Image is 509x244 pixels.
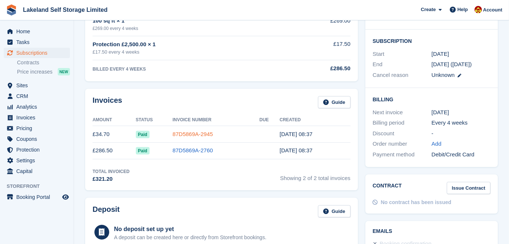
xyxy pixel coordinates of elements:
span: Price increases [17,68,53,75]
div: 100 sq ft × 1 [93,17,288,25]
a: Add [432,140,442,148]
a: 87D5869A-2760 [173,147,213,153]
span: [DATE] ([DATE]) [432,61,472,67]
h2: Invoices [93,96,122,108]
span: Unknown [432,72,455,78]
a: menu [4,123,70,133]
span: Showing 2 of 2 total invoices [280,168,351,183]
time: 2025-07-16 00:00:00 UTC [432,50,449,58]
a: menu [4,112,70,123]
span: Pricing [16,123,61,133]
div: Total Invoiced [93,168,130,175]
div: Protection £2,500.00 × 1 [93,40,288,49]
span: Subscriptions [16,48,61,58]
div: Every 4 weeks [432,119,490,127]
span: Analytics [16,102,61,112]
td: £286.50 [93,142,136,159]
th: Status [136,114,173,126]
th: Invoice Number [173,114,259,126]
span: Paid [136,147,150,155]
a: menu [4,48,70,58]
h2: Contract [373,182,402,194]
span: Booking Portal [16,192,61,202]
a: menu [4,80,70,91]
a: Guide [318,96,351,108]
div: No contract has been issued [381,199,452,206]
span: Tasks [16,37,61,47]
div: End [373,60,432,69]
span: Home [16,26,61,37]
a: Lakeland Self Storage Limited [20,4,111,16]
a: menu [4,26,70,37]
span: Invoices [16,112,61,123]
div: BILLED EVERY 4 WEEKS [93,66,288,72]
span: Account [483,6,502,14]
a: menu [4,166,70,176]
div: - [432,129,490,138]
div: Discount [373,129,432,138]
h2: Emails [373,228,490,234]
h2: Deposit [93,205,120,217]
div: [DATE] [432,108,490,117]
a: menu [4,192,70,202]
div: £321.20 [93,175,130,183]
span: Storefront [7,183,74,190]
a: Price increases NEW [17,68,70,76]
time: 2025-08-13 07:37:59 UTC [279,131,312,137]
a: Guide [318,205,351,217]
td: £34.70 [93,126,136,143]
span: Protection [16,145,61,155]
div: £269.00 every 4 weeks [93,25,288,32]
div: Cancel reason [373,71,432,79]
p: A deposit can be created here or directly from Storefront bookings. [114,234,267,241]
a: menu [4,134,70,144]
span: Create [421,6,436,13]
td: £269.00 [288,13,351,36]
a: 87D5869A-2945 [173,131,213,137]
a: Preview store [61,193,70,201]
a: menu [4,37,70,47]
div: Start [373,50,432,58]
th: Amount [93,114,136,126]
a: menu [4,102,70,112]
span: Settings [16,155,61,166]
a: menu [4,145,70,155]
a: menu [4,91,70,101]
span: Help [458,6,468,13]
a: Issue Contract [447,182,490,194]
div: £17.50 every 4 weeks [93,48,288,56]
a: Contracts [17,59,70,66]
th: Created [279,114,350,126]
a: menu [4,155,70,166]
div: £286.50 [288,64,351,73]
div: Order number [373,140,432,148]
span: CRM [16,91,61,101]
img: stora-icon-8386f47178a22dfd0bd8f6a31ec36ba5ce8667c1dd55bd0f319d3a0aa187defe.svg [6,4,17,16]
h2: Billing [373,95,490,103]
img: Diane Carney [475,6,482,13]
div: Billing period [373,119,432,127]
div: Next invoice [373,108,432,117]
time: 2025-07-16 07:37:13 UTC [279,147,312,153]
div: No deposit set up yet [114,225,267,234]
div: Payment method [373,150,432,159]
th: Due [259,114,279,126]
span: Capital [16,166,61,176]
span: Paid [136,131,150,138]
div: NEW [58,68,70,75]
div: Debit/Credit Card [432,150,490,159]
span: Sites [16,80,61,91]
span: Coupons [16,134,61,144]
td: £17.50 [288,36,351,60]
h2: Subscription [373,37,490,44]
